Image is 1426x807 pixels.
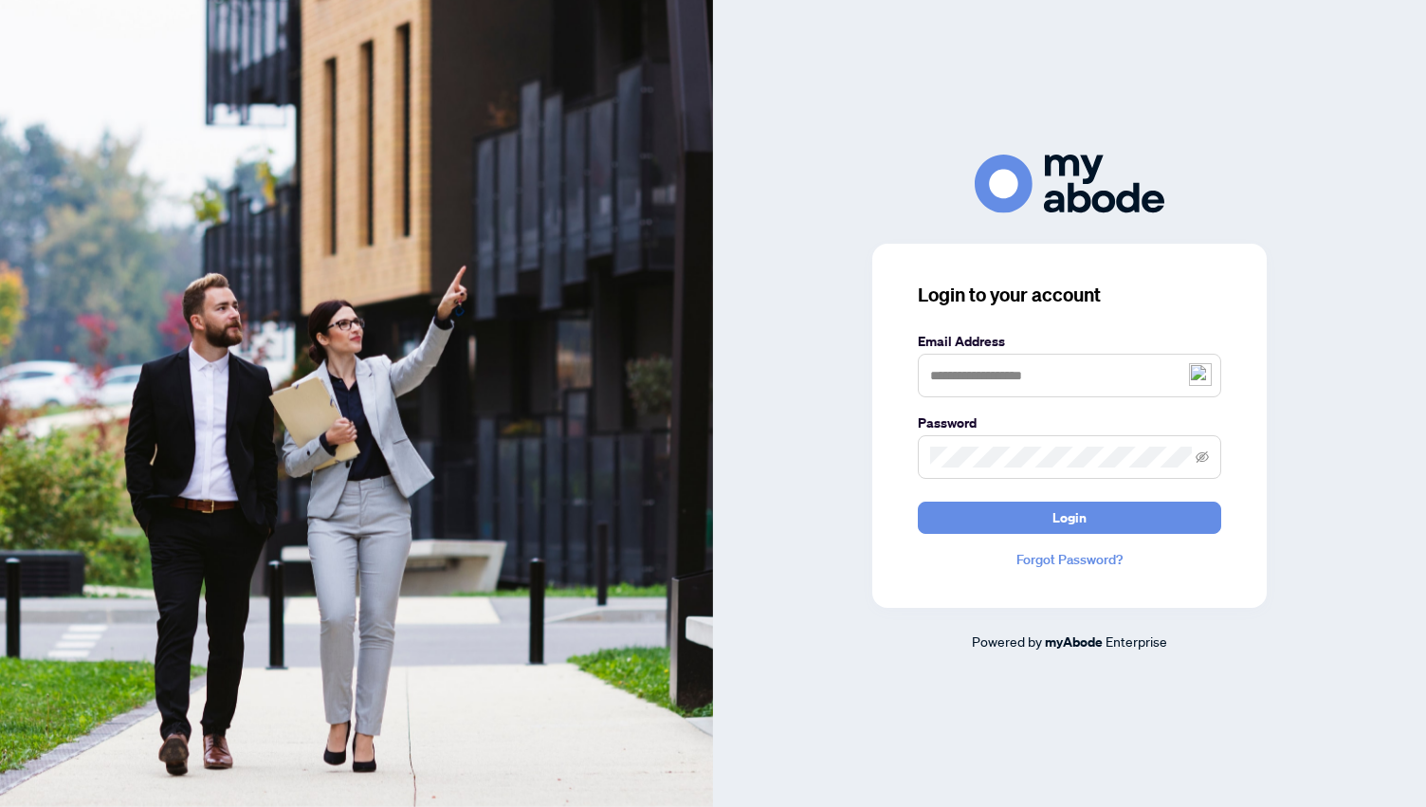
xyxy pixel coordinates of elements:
h3: Login to your account [918,282,1221,308]
a: Forgot Password? [918,549,1221,570]
span: Enterprise [1106,633,1167,650]
img: npw-badge-icon-locked.svg [1169,449,1184,465]
label: Password [918,413,1221,433]
span: Powered by [972,633,1042,650]
label: Email Address [918,331,1221,352]
span: eye-invisible [1196,450,1209,464]
button: Login [918,502,1221,534]
img: ma-logo [975,155,1164,212]
img: npw-badge-icon-locked.svg [1189,363,1212,386]
a: myAbode [1045,632,1103,652]
span: Login [1052,503,1087,533]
